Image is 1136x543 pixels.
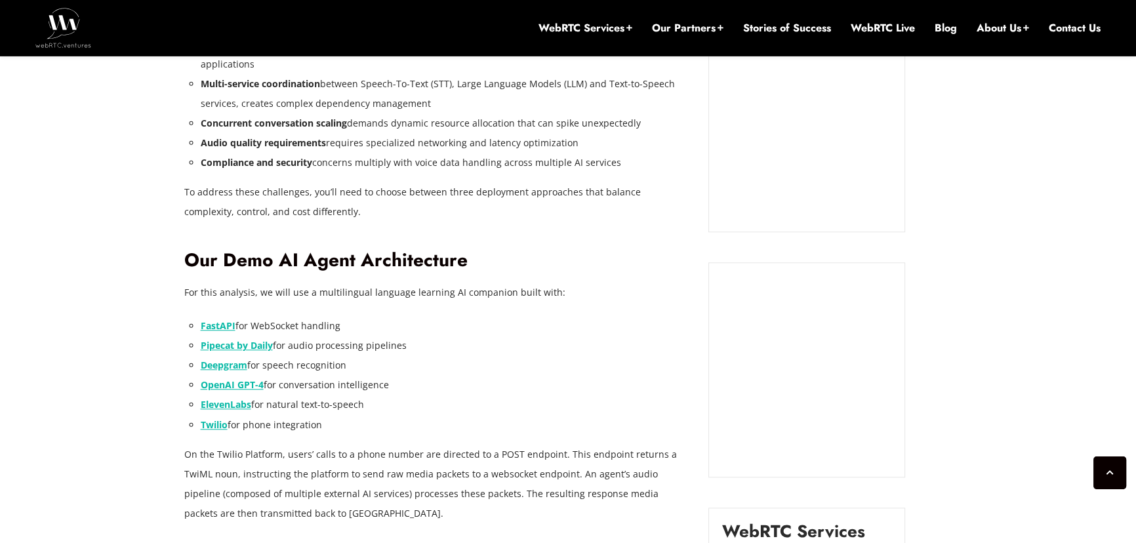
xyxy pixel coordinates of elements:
li: demands dynamic resource allocation that can spike unexpectedly [201,113,689,133]
a: Our Partners [652,21,723,35]
a: ElevenLabs [201,398,251,411]
li: concerns multiply with voice data handling across multiple AI services [201,153,689,172]
h2: Our Demo AI Agent Architecture [184,249,689,272]
p: On the Twilio Platform, users’ calls to a phone number are directed to a POST endpoint. This endp... [184,445,689,523]
iframe: Embedded CTA [722,276,891,464]
a: About Us [977,21,1029,35]
a: Stories of Success [743,21,831,35]
p: To address these challenges, you’ll need to choose between three deployment approaches that balan... [184,182,689,222]
a: Blog [935,21,957,35]
strong: Audio quality requirements [201,136,326,149]
li: for natural text-to-speech [201,395,689,414]
a: WebRTC Services [538,21,632,35]
a: Contact Us [1049,21,1101,35]
strong: Multi-service coordination [201,77,320,90]
a: Twilio [201,418,228,431]
li: for phone integration [201,415,689,435]
a: Pipecat by Daily [201,339,273,352]
li: for speech recognition [201,355,689,375]
a: WebRTC Live [851,21,915,35]
strong: Compliance and security [201,156,312,169]
li: between Speech-To-Text (STT), Large Language Models (LLM) and Text-to-Speech services, creates co... [201,74,689,113]
a: FastAPI [201,319,235,332]
strong: Concurrent conversation scaling [201,117,347,129]
p: For this analysis, we will use a multilingual language learning AI companion built with: [184,283,689,302]
img: WebRTC.ventures [35,8,91,47]
li: requires specialized networking and latency optimization [201,133,689,153]
a: OpenAI GPT-4 [201,378,264,391]
iframe: Embedded CTA [722,37,891,218]
li: for audio processing pipelines [201,336,689,355]
li: for conversation intelligence [201,375,689,395]
li: for WebSocket handling [201,316,689,336]
a: Deepgram [201,359,247,371]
